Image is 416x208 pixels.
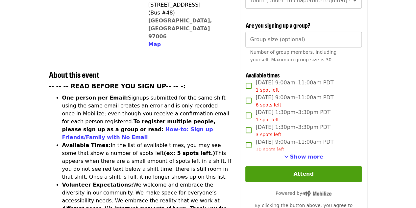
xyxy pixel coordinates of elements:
[62,118,216,133] strong: To register multiple people, please sign up as a group or read:
[256,108,330,123] span: [DATE] 1:30pm–3:30pm PDT
[49,69,99,80] span: About this event
[245,21,310,29] span: Are you signing up a group?
[256,117,279,122] span: 1 spot left
[62,126,213,140] a: How-to: Sign up Friends/Family with No Email
[62,182,134,188] strong: Volunteer Expectations:
[256,138,333,153] span: [DATE] 9:00am–11:00am PDT
[256,79,333,94] span: [DATE] 9:00am–11:00am PDT
[62,94,232,141] li: Signups submitted for the same shift using the same email creates an error and is only recorded o...
[250,49,336,62] span: Number of group members, including yourself. Maximum group size is 30
[276,191,331,196] span: Powered by
[148,41,161,47] span: Map
[256,87,279,93] span: 1 spot left
[148,41,161,48] button: Map
[302,191,331,196] img: Powered by Mobilize
[49,83,186,90] strong: -- -- -- READ BEFORE YOU SIGN UP-- -- -:
[284,153,323,161] button: See more timeslots
[256,123,330,138] span: [DATE] 1:30pm–3:30pm PDT
[245,166,361,182] button: Attend
[256,132,281,137] span: 3 spots left
[148,1,227,9] div: [STREET_ADDRESS]
[245,71,280,79] span: Available times
[164,150,215,156] strong: (ex: 5 spots left.)
[62,141,232,181] li: In the list of available times, you may see some that show a number of spots left This appears wh...
[256,102,281,107] span: 6 spots left
[148,9,227,17] div: (Bus #48)
[62,95,128,101] strong: One person per Email:
[148,17,212,40] a: [GEOGRAPHIC_DATA], [GEOGRAPHIC_DATA] 97006
[62,142,111,148] strong: Available Times:
[256,94,333,108] span: [DATE] 9:00am–11:00am PDT
[256,147,284,152] span: 10 spots left
[245,32,361,47] input: [object Object]
[290,154,323,160] span: Show more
